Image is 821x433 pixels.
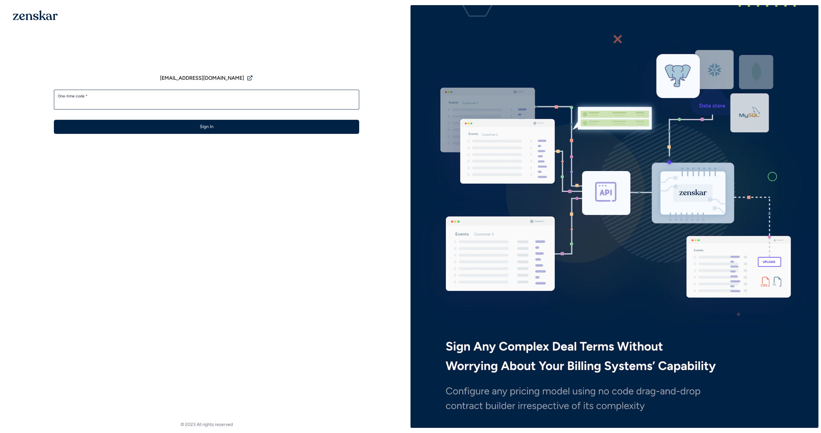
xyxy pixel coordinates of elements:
span: [EMAIL_ADDRESS][DOMAIN_NAME] [160,74,244,82]
footer: © 2023 All rights reserved [3,421,410,428]
img: 1OGAJ2xQqyY4LXKgY66KYq0eOWRCkrZdAb3gUhuVAqdWPZE9SRJmCz+oDMSn4zDLXe31Ii730ItAGKgCKgCCgCikA4Av8PJUP... [13,10,58,20]
label: One-time code * [58,94,355,99]
button: Sign In [54,120,359,134]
